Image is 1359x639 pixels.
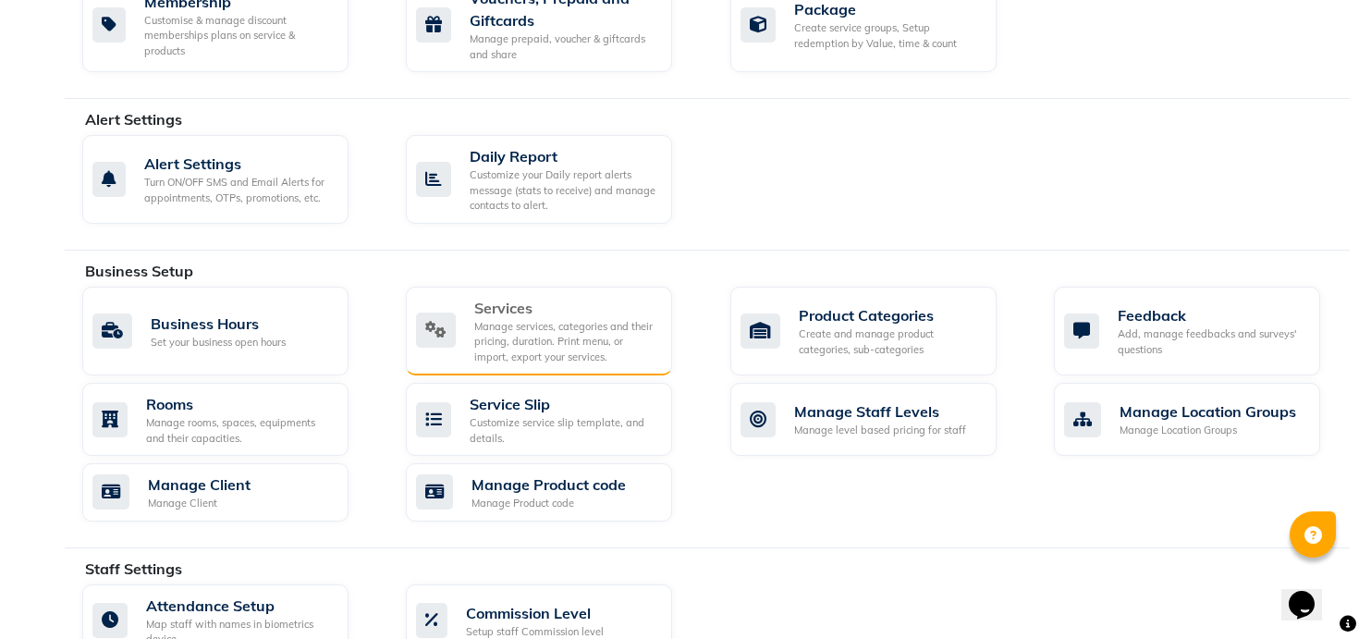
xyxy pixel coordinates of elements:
[470,31,657,62] div: Manage prepaid, voucher & giftcards and share
[466,602,604,624] div: Commission Level
[82,463,378,522] a: Manage ClientManage Client
[794,400,966,423] div: Manage Staff Levels
[144,153,334,175] div: Alert Settings
[1118,304,1305,326] div: Feedback
[1120,400,1296,423] div: Manage Location Groups
[474,297,657,319] div: Services
[146,393,334,415] div: Rooms
[144,175,334,205] div: Turn ON/OFF SMS and Email Alerts for appointments, OTPs, promotions, etc.
[1118,326,1305,357] div: Add, manage feedbacks and surveys' questions
[151,313,286,335] div: Business Hours
[406,463,702,522] a: Manage Product codeManage Product code
[471,473,626,496] div: Manage Product code
[148,496,251,511] div: Manage Client
[799,326,982,357] div: Create and manage product categories, sub-categories
[730,287,1026,376] a: Product CategoriesCreate and manage product categories, sub-categories
[470,415,657,446] div: Customize service slip template, and details.
[1054,383,1350,456] a: Manage Location GroupsManage Location Groups
[730,383,1026,456] a: Manage Staff LevelsManage level based pricing for staff
[151,335,286,350] div: Set your business open hours
[82,383,378,456] a: RoomsManage rooms, spaces, equipments and their capacities.
[470,393,657,415] div: Service Slip
[146,595,334,617] div: Attendance Setup
[406,135,702,224] a: Daily ReportCustomize your Daily report alerts message (stats to receive) and manage contacts to ...
[474,319,657,365] div: Manage services, categories and their pricing, duration. Print menu, or import, export your servi...
[470,145,657,167] div: Daily Report
[406,383,702,456] a: Service SlipCustomize service slip template, and details.
[1281,565,1341,621] iframe: chat widget
[1054,287,1350,376] a: FeedbackAdd, manage feedbacks and surveys' questions
[470,167,657,214] div: Customize your Daily report alerts message (stats to receive) and manage contacts to alert.
[82,287,378,376] a: Business HoursSet your business open hours
[148,473,251,496] div: Manage Client
[82,135,378,224] a: Alert SettingsTurn ON/OFF SMS and Email Alerts for appointments, OTPs, promotions, etc.
[794,20,982,51] div: Create service groups, Setup redemption by Value, time & count
[144,13,334,59] div: Customise & manage discount memberships plans on service & products
[1120,423,1296,438] div: Manage Location Groups
[146,415,334,446] div: Manage rooms, spaces, equipments and their capacities.
[799,304,982,326] div: Product Categories
[471,496,626,511] div: Manage Product code
[406,287,702,376] a: ServicesManage services, categories and their pricing, duration. Print menu, or import, export yo...
[794,423,966,438] div: Manage level based pricing for staff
